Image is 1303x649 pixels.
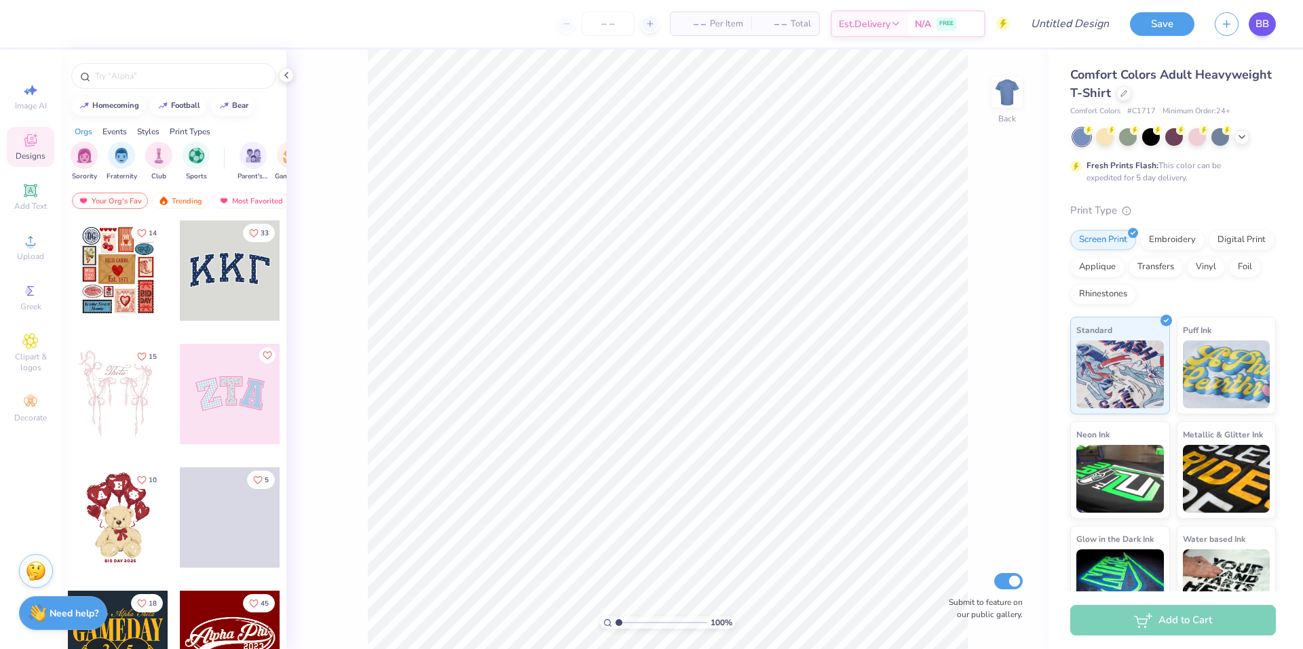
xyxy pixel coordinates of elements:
div: homecoming [92,102,139,109]
div: Applique [1070,257,1125,277]
button: filter button [238,142,269,182]
span: Designs [16,151,45,161]
img: trend_line.gif [79,102,90,110]
input: – – [582,12,635,36]
div: Digital Print [1209,230,1274,250]
button: football [150,96,206,116]
button: homecoming [71,96,145,116]
span: Standard [1076,323,1112,337]
button: Save [1130,12,1194,36]
strong: Need help? [50,607,98,620]
img: Neon Ink [1076,445,1164,513]
span: Parent's Weekend [238,172,269,182]
div: Events [102,125,127,138]
img: Back [994,79,1021,106]
span: Comfort Colors [1070,106,1120,117]
img: Metallic & Glitter Ink [1183,445,1270,513]
span: Fraternity [107,172,137,182]
input: Try "Alpha" [94,69,267,83]
img: Fraternity Image [114,148,129,163]
div: Styles [137,125,159,138]
button: bear [211,96,254,116]
label: Submit to feature on our public gallery. [941,596,1023,621]
div: filter for Fraternity [107,142,137,182]
span: Glow in the Dark Ink [1076,532,1154,546]
div: filter for Sports [183,142,210,182]
img: Parent's Weekend Image [246,148,261,163]
div: Screen Print [1070,230,1136,250]
button: Like [259,347,276,363]
span: – – [679,17,706,31]
span: Minimum Order: 24 + [1163,106,1230,117]
span: Metallic & Glitter Ink [1183,427,1263,441]
span: 15 [149,353,157,360]
span: Add Text [14,201,47,212]
img: trend_line.gif [219,102,229,110]
span: 100 % [711,616,732,629]
span: Sorority [72,172,97,182]
div: filter for Club [145,142,172,182]
div: Back [998,113,1016,125]
span: Game Day [275,172,306,182]
div: Most Favorited [212,193,289,209]
span: – – [759,17,787,31]
div: Trending [152,193,208,209]
button: filter button [71,142,98,182]
button: Like [131,594,163,612]
button: Like [131,224,163,242]
span: 18 [149,600,157,607]
button: Like [131,347,163,366]
img: Sports Image [189,148,204,163]
div: filter for Sorority [71,142,98,182]
div: bear [232,102,248,109]
div: Embroidery [1140,230,1205,250]
span: Total [791,17,811,31]
span: Greek [20,301,41,312]
img: Game Day Image [283,148,299,163]
div: This color can be expedited for 5 day delivery. [1087,159,1253,184]
span: Upload [17,251,44,262]
button: Like [131,471,163,489]
button: filter button [107,142,137,182]
span: Clipart & logos [7,351,54,373]
span: Decorate [14,412,47,423]
img: most_fav.gif [219,196,229,205]
span: Image AI [15,100,47,111]
span: Sports [186,172,207,182]
span: # C1717 [1127,106,1156,117]
div: filter for Game Day [275,142,306,182]
button: Like [243,594,275,612]
div: Print Type [1070,203,1276,218]
span: BB [1255,16,1269,32]
button: Like [247,471,275,489]
span: 5 [265,477,269,484]
button: filter button [183,142,210,182]
img: trending.gif [158,196,169,205]
img: Club Image [151,148,166,163]
div: Transfers [1129,257,1183,277]
button: Like [243,224,275,242]
button: filter button [275,142,306,182]
span: Puff Ink [1183,323,1211,337]
div: filter for Parent's Weekend [238,142,269,182]
div: Orgs [75,125,92,138]
img: Glow in the Dark Ink [1076,549,1164,617]
a: BB [1249,12,1276,36]
img: most_fav.gif [78,196,89,205]
span: FREE [939,19,953,28]
div: Foil [1229,257,1261,277]
div: football [171,102,200,109]
span: Comfort Colors Adult Heavyweight T-Shirt [1070,66,1272,101]
img: trend_line.gif [157,102,168,110]
div: Print Types [170,125,210,138]
img: Sorority Image [77,148,92,163]
span: Water based Ink [1183,532,1245,546]
span: 33 [261,230,269,237]
span: N/A [915,17,931,31]
span: Neon Ink [1076,427,1110,441]
span: Club [151,172,166,182]
span: 45 [261,600,269,607]
strong: Fresh Prints Flash: [1087,160,1158,171]
img: Puff Ink [1183,340,1270,408]
input: Untitled Design [1020,10,1120,37]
